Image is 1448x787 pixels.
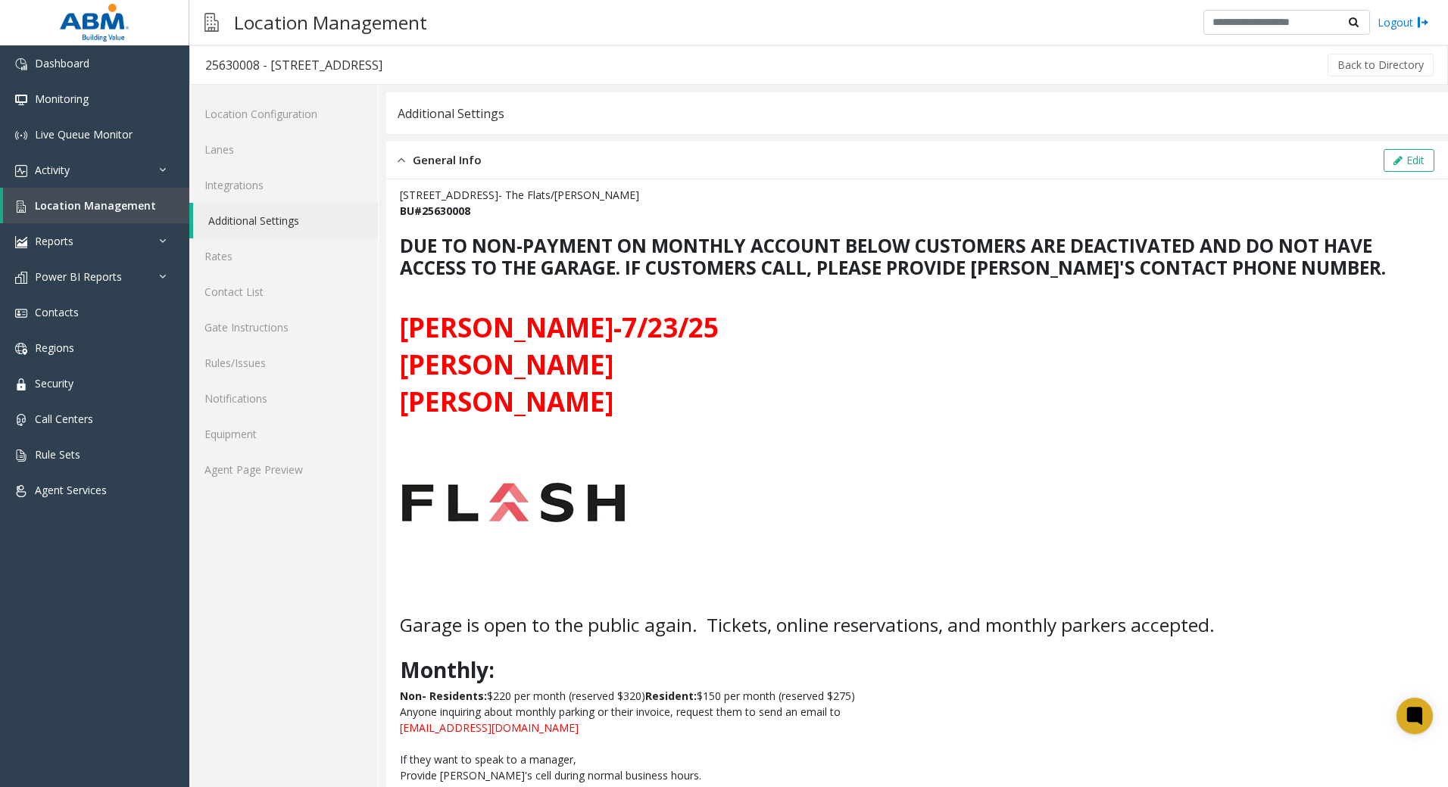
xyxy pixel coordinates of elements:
a: Logout [1378,14,1429,30]
img: 'icon' [15,343,27,355]
button: Back to Directory [1328,54,1434,76]
div: 25630008 - [STREET_ADDRESS] [205,55,382,75]
p: [STREET_ADDRESS]- The Flats/[PERSON_NAME] [400,187,1434,203]
font: [PERSON_NAME] [400,384,613,419]
a: Additional Settings [193,203,378,238]
img: 'icon' [15,485,27,497]
span: Reports [35,234,73,248]
font: [EMAIL_ADDRESS][DOMAIN_NAME] [400,720,579,735]
img: 'icon' [15,272,27,284]
span: Contacts [35,305,79,319]
a: Contact List [189,274,378,310]
b: Non- Residents: [400,689,487,703]
img: 'icon' [15,307,27,319]
b: DUE TO NON-PAYMENT ON MONTHLY ACCOUNT BELOW CUSTOMERS ARE DEACTIVATED AND DO NOT HAVE ACCESS TO T... [400,233,1386,280]
p: Provide [PERSON_NAME]'s cell during normal business hours. [400,767,1434,783]
img: 1c5923b62a5c44ba890d02d10142f016.jpg [400,439,627,566]
p: If they want to speak to a manager, [400,751,1434,767]
img: 'icon' [15,378,27,390]
span: Rule Sets [35,447,80,462]
a: Notifications [189,381,378,416]
a: Integrations [189,167,378,203]
span: Power BI Reports [35,269,122,284]
b: Resident: [645,689,697,703]
b: Monthly: [400,655,495,684]
span: Call Centers [35,412,93,426]
a: Rates [189,238,378,274]
img: 'icon' [15,58,27,70]
span: Anyone inquiring about monthly parking or their invoice, request them to send an email to [400,705,841,719]
a: Lanes [189,132,378,167]
img: pageIcon [204,4,219,41]
span: Regions [35,341,74,355]
span: Agent Services [35,483,107,497]
div: Additional Settings [398,104,504,123]
span: General Info [413,151,482,169]
b: BU#25630008 [400,204,470,218]
span: Monitoring [35,92,89,106]
font: [PERSON_NAME]-7/23/25 [400,310,719,345]
a: Gate Instructions [189,310,378,345]
img: 'icon' [15,414,27,426]
img: 'icon' [15,449,27,462]
a: Equipment [189,416,378,452]
span: Activity [35,163,70,177]
span: Live Queue Monitor [35,127,133,142]
img: 'icon' [15,236,27,248]
span: Security [35,376,73,390]
img: 'icon' [15,94,27,106]
a: Location Management [3,188,189,223]
button: Edit [1384,149,1434,172]
img: logout [1417,14,1429,30]
h3: Location Management [226,4,435,41]
span: Location Management [35,198,156,213]
img: 'icon' [15,129,27,142]
font: [PERSON_NAME] [400,347,613,382]
a: Location Configuration [189,96,378,132]
a: Agent Page Preview [189,452,378,487]
a: Rules/Issues [189,345,378,381]
img: 'icon' [15,201,27,213]
img: 'icon' [15,165,27,177]
p: $220 per month (reserved $320) $150 per month (reserved $275) [400,688,1434,704]
img: opened [398,151,405,169]
h3: Garage is open to the public again. Tickets, online reservations, and monthly parkers accepted. [400,614,1434,636]
span: Dashboard [35,56,89,70]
